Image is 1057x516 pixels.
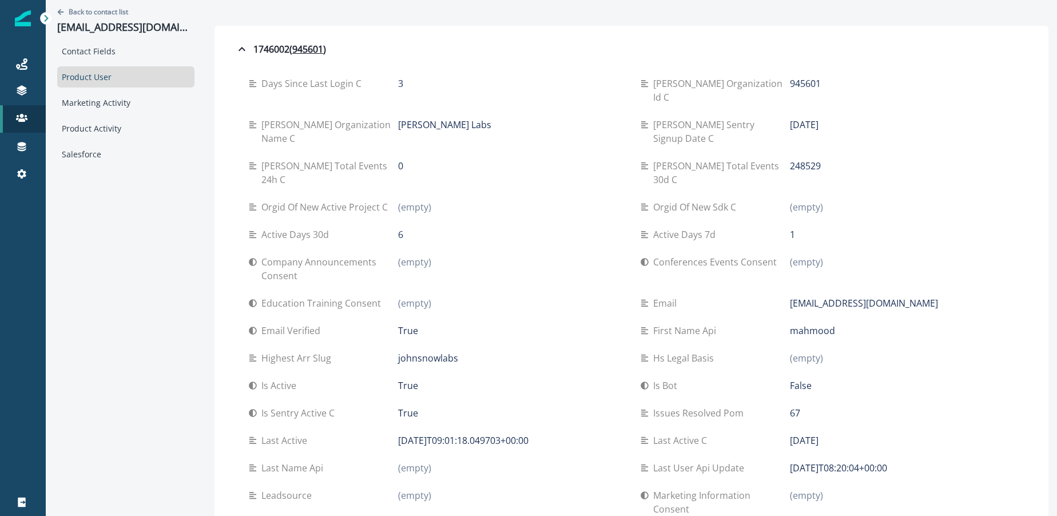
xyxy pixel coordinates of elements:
[398,434,528,447] p: [DATE]T09:01:18.049703+00:00
[398,296,431,310] p: (empty)
[261,324,325,338] p: Email verified
[398,228,403,241] p: 6
[261,406,339,420] p: Is sentry active c
[57,21,194,34] p: [EMAIL_ADDRESS][DOMAIN_NAME]
[790,296,938,310] p: [EMAIL_ADDRESS][DOMAIN_NAME]
[57,41,194,62] div: Contact Fields
[323,42,326,56] p: )
[69,7,128,17] p: Back to contact list
[261,351,336,365] p: Highest arr slug
[261,159,398,186] p: [PERSON_NAME] total events 24h c
[261,434,312,447] p: Last active
[235,42,326,56] div: 1746002
[261,228,333,241] p: Active days 30d
[790,351,823,365] p: (empty)
[15,10,31,26] img: Inflection
[398,118,491,132] p: [PERSON_NAME] Labs
[653,379,682,392] p: Is bot
[398,461,431,475] p: (empty)
[653,228,720,241] p: Active days 7d
[790,159,821,173] p: 248529
[398,351,458,365] p: johnsnowlabs
[653,77,790,104] p: [PERSON_NAME] organization id c
[790,228,795,241] p: 1
[398,200,431,214] p: (empty)
[790,406,800,420] p: 67
[398,324,418,338] p: True
[790,379,812,392] p: False
[57,66,194,88] div: Product User
[790,489,823,502] p: (empty)
[398,159,403,173] p: 0
[261,461,328,475] p: Last name api
[292,42,323,56] u: 945601
[653,434,712,447] p: Last active c
[57,92,194,113] div: Marketing Activity
[57,144,194,165] div: Salesforce
[261,489,316,502] p: Leadsource
[289,42,292,56] p: (
[790,77,821,90] p: 945601
[790,461,887,475] p: [DATE]T08:20:04+00:00
[790,200,823,214] p: (empty)
[261,200,392,214] p: Orgid of new active project c
[226,38,1037,61] button: 1746002(945601)
[398,255,431,269] p: (empty)
[261,77,366,90] p: Days since last login c
[790,255,823,269] p: (empty)
[653,296,681,310] p: Email
[261,379,301,392] p: Is active
[57,7,128,17] button: Go back
[398,406,418,420] p: True
[653,461,749,475] p: Last user api update
[398,379,418,392] p: True
[261,296,386,310] p: Education training consent
[653,406,748,420] p: Issues resolved pom
[790,324,835,338] p: mahmood
[398,77,403,90] p: 3
[653,159,790,186] p: [PERSON_NAME] total events 30d c
[790,118,818,132] p: [DATE]
[261,118,398,145] p: [PERSON_NAME] organization name c
[653,118,790,145] p: [PERSON_NAME] sentry signup date c
[653,200,741,214] p: Orgid of new sdk c
[790,434,818,447] p: [DATE]
[57,118,194,139] div: Product Activity
[653,489,790,516] p: Marketing information consent
[653,324,721,338] p: First name api
[653,351,718,365] p: Hs legal basis
[261,255,398,283] p: Company announcements consent
[398,489,431,502] p: (empty)
[653,255,781,269] p: Conferences events consent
